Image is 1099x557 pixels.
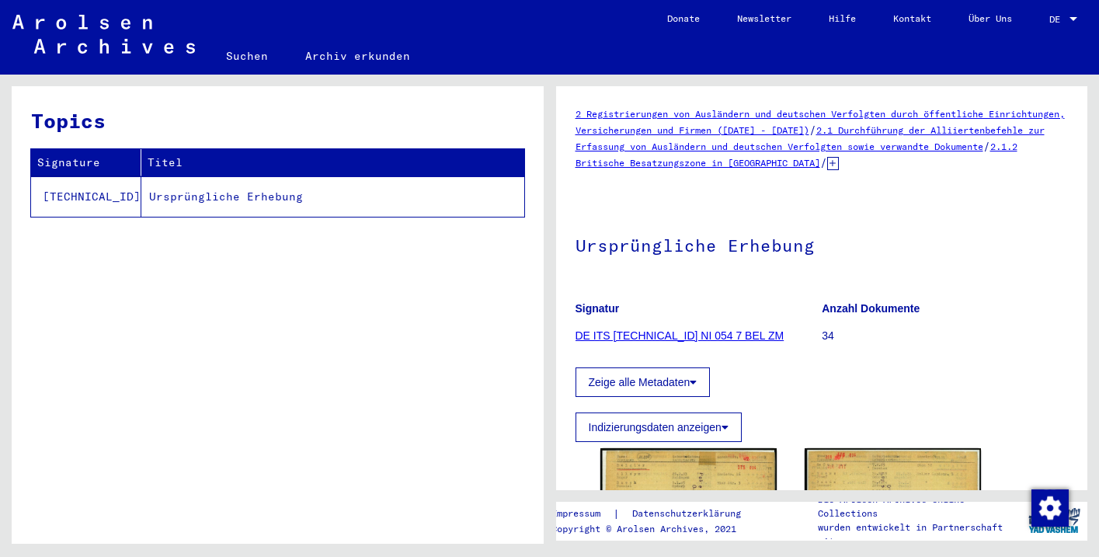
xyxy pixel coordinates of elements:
a: Datenschutzerklärung [620,506,760,522]
button: Indizierungsdaten anzeigen [576,413,742,442]
p: Die Arolsen Archives Online-Collections [818,493,1021,520]
th: Titel [141,149,524,176]
b: Signatur [576,302,620,315]
a: DE ITS [TECHNICAL_ID] NI 054 7 BEL ZM [576,329,784,342]
button: Zeige alle Metadaten [576,367,711,397]
img: yv_logo.png [1025,501,1083,540]
td: [TECHNICAL_ID] [31,176,141,217]
h3: Topics [31,106,523,136]
a: Archiv erkunden [287,37,429,75]
td: Ursprüngliche Erhebung [141,176,524,217]
b: Anzahl Dokumente [822,302,920,315]
span: / [820,155,827,169]
th: Signature [31,149,141,176]
a: Suchen [207,37,287,75]
p: Copyright © Arolsen Archives, 2021 [551,522,760,536]
span: / [983,139,990,153]
p: 34 [822,328,1068,344]
p: wurden entwickelt in Partnerschaft mit [818,520,1021,548]
a: Impressum [551,506,613,522]
img: Zustimmung ändern [1031,489,1069,527]
span: DE [1049,14,1066,25]
a: 2 Registrierungen von Ausländern und deutschen Verfolgten durch öffentliche Einrichtungen, Versic... [576,108,1065,136]
h1: Ursprüngliche Erhebung [576,210,1069,278]
img: Arolsen_neg.svg [12,15,195,54]
div: | [551,506,760,522]
span: / [809,123,816,137]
